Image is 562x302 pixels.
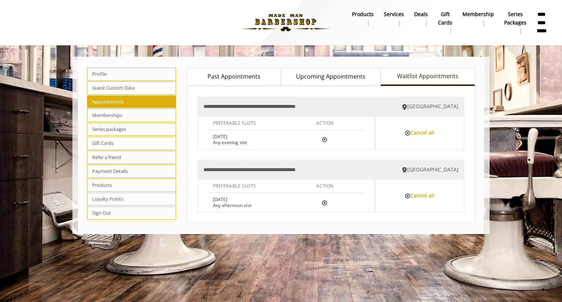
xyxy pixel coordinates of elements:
td: Action [312,180,363,193]
span: Products [87,178,176,192]
button: Cancel all [401,184,438,208]
a: Gift cardsgift cards [433,9,457,36]
img: Cancel [405,193,411,199]
a: ServicesServices [379,9,409,28]
img: Cancel [322,200,327,206]
span: Payment Details [87,165,176,178]
span: [DATE] [213,196,228,204]
span: Loyalty Points [87,193,176,206]
span: Appointments [87,95,176,108]
span: Any evening slot [213,139,247,146]
span: Guest Custom Data [87,82,176,95]
button: Cancel all [401,121,438,145]
td: Preferable Slots [209,180,313,193]
img: Made Man Barbershop logo [235,3,336,43]
b: Services [384,10,404,18]
span: [GEOGRAPHIC_DATA] [407,103,458,110]
span: Past Appointments [207,72,261,82]
img: Cancel [322,137,327,143]
a: Productsproducts [347,9,379,28]
span: Memberships [87,109,176,122]
td: Action [312,117,363,130]
b: Membership [462,10,494,18]
span: Gift Cards [87,137,176,150]
b: gift cards [438,10,452,27]
span: Refer a friend [87,151,176,164]
b: products [352,10,374,18]
span: [GEOGRAPHIC_DATA] [407,166,458,173]
span: Any afternoon slot [213,202,252,208]
span: Sign Out [87,207,176,220]
a: Series packagesSeries packages [499,9,532,36]
td: Preferable Slots [209,117,313,130]
span: Upcoming Appointments [296,72,366,82]
span: Series packages [87,123,176,136]
b: Deals [414,10,428,18]
span: Waitlist Appointments [397,72,458,81]
span: Profile [87,68,176,81]
a: DealsDeals [409,9,433,28]
img: Cancel [405,130,411,136]
b: Series packages [504,10,527,27]
span: [DATE] [213,133,228,141]
a: MembershipMembership [457,9,499,28]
